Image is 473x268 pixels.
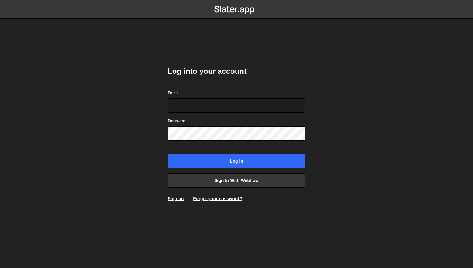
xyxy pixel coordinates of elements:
[168,196,184,201] a: Sign up
[168,154,305,168] input: Log in
[168,90,178,96] label: Email
[168,66,305,76] h2: Log into your account
[168,173,305,188] a: Sign in with Webflow
[193,196,242,201] a: Forgot your password?
[168,118,186,124] label: Password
